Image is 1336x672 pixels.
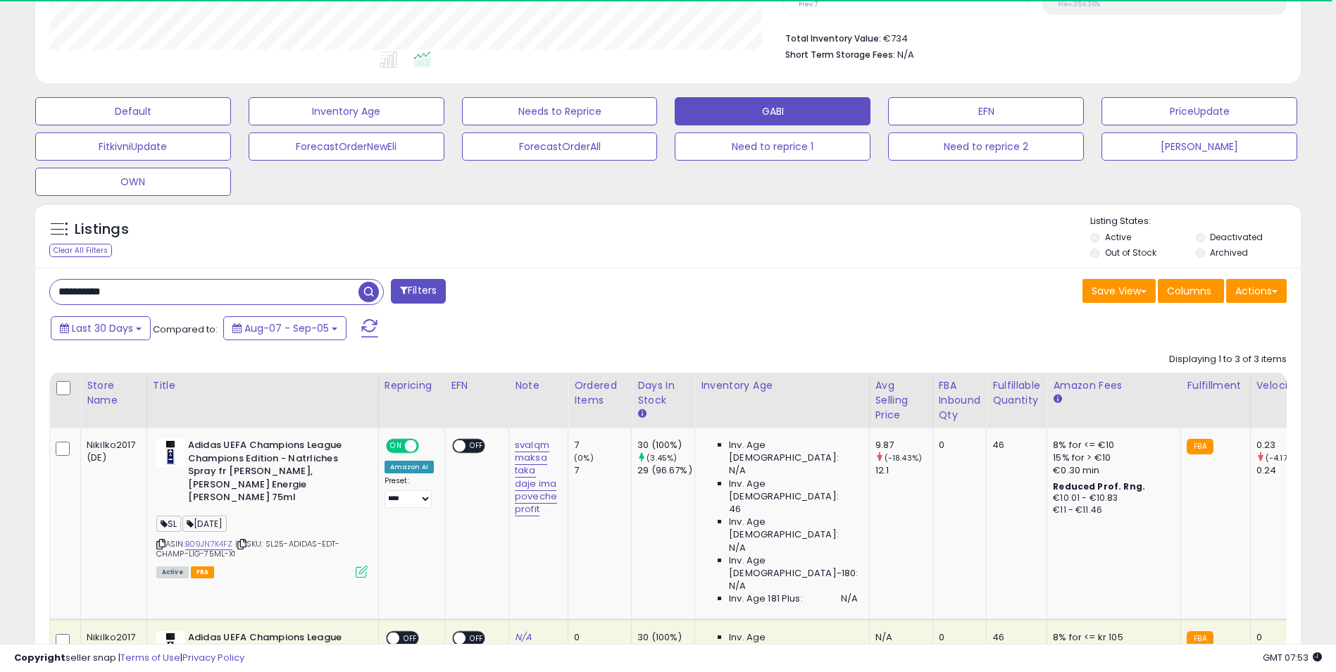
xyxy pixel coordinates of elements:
div: Fulfillment [1187,378,1244,393]
div: €11 - €11.46 [1053,504,1170,516]
span: SL [156,516,181,532]
div: 0.23 [1256,439,1313,452]
span: [DATE] [182,516,227,532]
div: ASIN: [156,439,368,576]
div: 7 [574,439,631,452]
b: Short Term Storage Fees: [785,49,895,61]
button: Need to reprice 2 [888,132,1084,161]
button: Default [35,97,231,125]
small: Amazon Fees. [1053,393,1061,406]
div: Title [153,378,373,393]
span: Inv. Age [DEMOGRAPHIC_DATA]: [729,439,858,464]
div: 46 [992,439,1036,452]
li: €734 [785,29,1276,46]
span: OFF [416,440,439,452]
span: FBA [191,566,215,578]
a: B09JN7K4FZ [185,538,233,550]
label: Archived [1210,247,1248,259]
button: GABI [675,97,870,125]
span: N/A [729,580,746,592]
div: Days In Stock [637,378,689,408]
span: OFF [466,440,488,452]
div: seller snap | | [14,652,244,665]
span: Aug-07 - Sep-05 [244,321,329,335]
small: Days In Stock. [637,408,646,421]
div: Clear All Filters [49,244,112,257]
a: svalqm maksa taka daje ima poveche profit [515,438,557,516]
span: N/A [729,542,746,554]
button: FitkivniUpdate [35,132,231,161]
a: Privacy Policy [182,651,244,664]
img: 31jDwLqUnML._SL40_.jpg [156,439,185,467]
span: Last 30 Days [72,321,133,335]
button: Need to reprice 1 [675,132,870,161]
span: All listings currently available for purchase on Amazon [156,566,189,578]
div: Amazon AI [385,461,434,473]
button: Inventory Age [249,97,444,125]
span: ON [387,440,405,452]
label: Out of Stock [1105,247,1156,259]
div: Nikilko2017 (DE) [87,439,136,464]
div: Repricing [385,378,439,393]
small: FBA [1187,439,1213,454]
button: Columns [1158,279,1224,303]
button: PriceUpdate [1101,97,1297,125]
div: EFN [451,378,503,393]
button: [PERSON_NAME] [1101,132,1297,161]
span: Inv. Age [DEMOGRAPHIC_DATA]: [729,516,858,541]
div: Note [515,378,562,393]
span: Inv. Age [DEMOGRAPHIC_DATA]-180: [729,554,858,580]
span: Inv. Age 181 Plus: [729,592,803,605]
div: Fulfillable Quantity [992,378,1041,408]
a: Terms of Use [120,651,180,664]
button: Actions [1226,279,1287,303]
button: OWN [35,168,231,196]
button: Last 30 Days [51,316,151,340]
div: Preset: [385,476,434,508]
label: Deactivated [1210,231,1263,243]
div: 15% for > €10 [1053,452,1170,464]
label: Active [1105,231,1131,243]
div: 9.87 [875,439,932,452]
button: ForecastOrderAll [462,132,658,161]
div: €10.01 - €10.83 [1053,492,1170,504]
b: Total Inventory Value: [785,32,881,44]
div: 29 (96.67%) [637,464,694,477]
div: 8% for <= €10 [1053,439,1170,452]
div: 0 [939,439,976,452]
b: Adidas UEFA Champions League Champions Edition - Natrliches Spray fr [PERSON_NAME], [PERSON_NAME]... [188,439,359,508]
button: Aug-07 - Sep-05 [223,316,347,340]
div: Inventory Age [701,378,863,393]
div: Amazon Fees [1053,378,1175,393]
button: ForecastOrderNewEli [249,132,444,161]
div: Avg Selling Price [875,378,927,423]
div: Store Name [87,378,141,408]
span: Inv. Age [DEMOGRAPHIC_DATA]: [729,478,858,503]
div: 12.1 [875,464,932,477]
span: Columns [1167,284,1211,298]
span: | SKU: SL25-ADIDAS-EDT-CHAMP-LIG-75ML-X1 [156,538,340,559]
div: €0.30 min [1053,464,1170,477]
span: 46 [729,503,741,516]
div: Displaying 1 to 3 of 3 items [1169,353,1287,366]
strong: Copyright [14,651,65,664]
p: Listing States: [1090,215,1301,228]
button: EFN [888,97,1084,125]
small: (0%) [574,452,594,463]
small: (-4.17%) [1266,452,1297,463]
span: N/A [729,464,746,477]
div: Ordered Items [574,378,625,408]
button: Filters [391,279,446,304]
button: Save View [1082,279,1156,303]
small: (3.45%) [647,452,677,463]
small: (-18.43%) [885,452,922,463]
b: Reduced Prof. Rng. [1053,480,1145,492]
div: 7 [574,464,631,477]
span: Compared to: [153,323,218,336]
div: FBA inbound Qty [939,378,981,423]
h5: Listings [75,220,129,239]
div: 0.24 [1256,464,1313,477]
button: Needs to Reprice [462,97,658,125]
span: N/A [897,48,914,61]
div: 30 (100%) [637,439,694,452]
